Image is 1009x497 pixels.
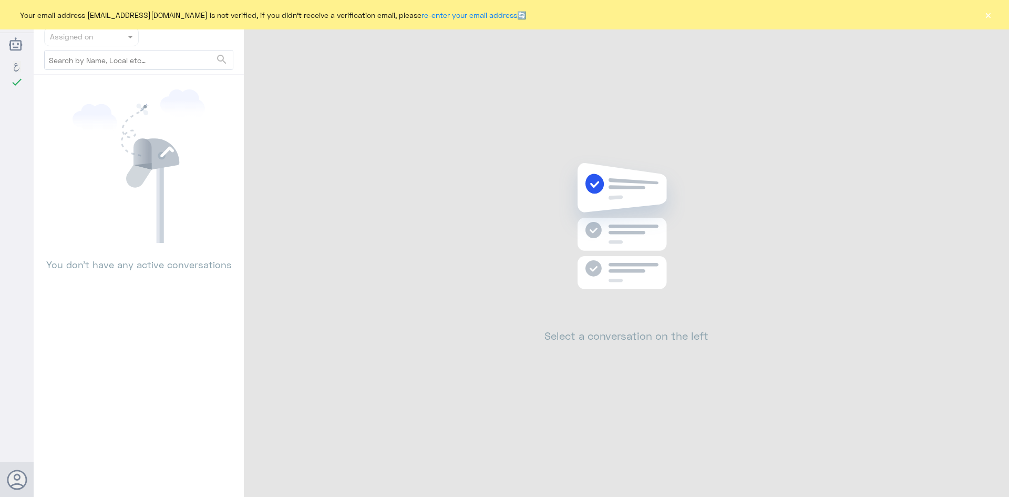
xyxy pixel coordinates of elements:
h2: Select a conversation on the left [544,329,708,342]
i: check [11,76,23,88]
span: Your email address [EMAIL_ADDRESS][DOMAIN_NAME] is not verified, if you didn't receive a verifica... [20,9,526,21]
button: Avatar [7,470,27,490]
span: search [215,53,228,66]
a: re-enter your email address [421,11,517,19]
button: × [983,9,993,20]
input: Search by Name, Local etc… [45,50,233,69]
p: You don’t have any active conversations [44,243,233,272]
button: search [215,51,228,68]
